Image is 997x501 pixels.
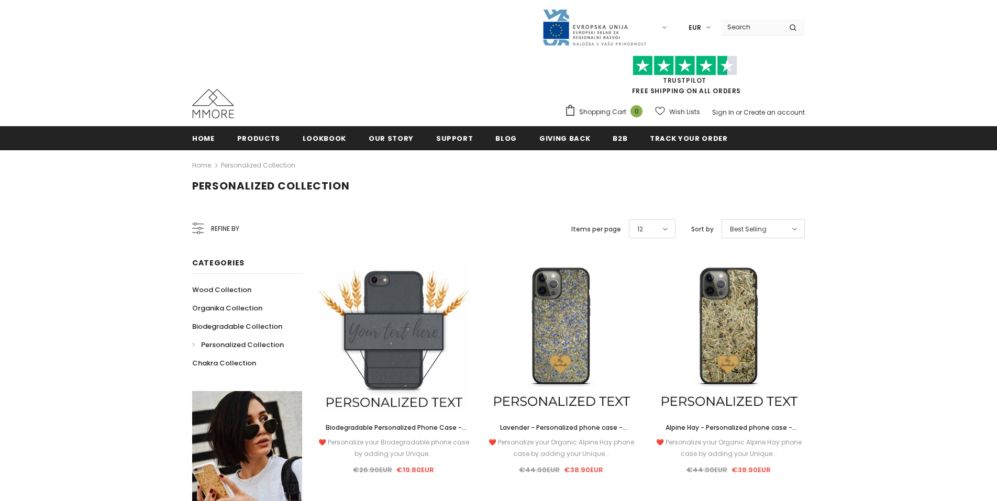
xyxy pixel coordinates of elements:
[653,422,805,433] a: Alpine Hay - Personalized phone case - Personalized gift
[542,23,647,31] a: Javni Razpis
[736,108,742,117] span: or
[539,126,590,150] a: Giving back
[630,105,642,117] span: 0
[303,133,346,143] span: Lookbook
[650,126,727,150] a: Track your order
[192,358,256,368] span: Chakra Collection
[663,76,706,85] a: Trustpilot
[689,23,701,33] span: EUR
[613,126,627,150] a: B2B
[633,55,737,76] img: Trust Pilot Stars
[721,19,781,35] input: Search Site
[192,303,262,313] span: Organika Collection
[564,465,603,475] span: €38.90EUR
[744,108,805,117] a: Create an account
[495,133,517,143] span: Blog
[655,103,700,121] a: Wish Lists
[369,133,414,143] span: Our Story
[579,107,626,117] span: Shopping Cart
[485,437,637,460] div: ❤️ Personalize your Organic Alpine Hay phone case by adding your Unique...
[613,133,627,143] span: B2B
[192,258,245,268] span: Categories
[637,224,643,235] span: 12
[691,224,714,235] label: Sort by
[221,161,295,170] a: Personalized Collection
[500,423,627,443] span: Lavender - Personalized phone case - Personalized gift
[571,224,621,235] label: Items per page
[192,281,251,299] a: Wood Collection
[192,336,284,354] a: Personalized Collection
[666,423,797,443] span: Alpine Hay - Personalized phone case - Personalized gift
[353,465,392,475] span: €26.90EUR
[192,299,262,317] a: Organika Collection
[211,223,239,235] span: Refine by
[192,179,350,193] span: Personalized Collection
[396,465,434,475] span: €19.80EUR
[192,89,234,118] img: MMORE Cases
[192,317,282,336] a: Biodegradable Collection
[732,465,771,475] span: €38.90EUR
[237,126,280,150] a: Products
[495,126,517,150] a: Blog
[192,285,251,295] span: Wood Collection
[201,340,284,350] span: Personalized Collection
[564,60,805,95] span: FREE SHIPPING ON ALL ORDERS
[542,8,647,47] img: Javni Razpis
[564,104,648,120] a: Shopping Cart 0
[669,107,700,117] span: Wish Lists
[730,224,767,235] span: Best Selling
[318,422,470,433] a: Biodegradable Personalized Phone Case - Black
[192,126,215,150] a: Home
[539,133,590,143] span: Giving back
[303,126,346,150] a: Lookbook
[519,465,560,475] span: €44.90EUR
[192,133,215,143] span: Home
[237,133,280,143] span: Products
[436,126,473,150] a: support
[436,133,473,143] span: support
[318,437,470,460] div: ❤️ Personalize your Biodegradable phone case by adding your Unique...
[653,437,805,460] div: ❤️ Personalize your Organic Alpine Hay phone case by adding your Unique...
[650,133,727,143] span: Track your order
[192,354,256,372] a: Chakra Collection
[192,321,282,331] span: Biodegradable Collection
[369,126,414,150] a: Our Story
[485,422,637,433] a: Lavender - Personalized phone case - Personalized gift
[192,159,211,172] a: Home
[326,423,467,443] span: Biodegradable Personalized Phone Case - Black
[686,465,727,475] span: €44.90EUR
[712,108,734,117] a: Sign In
